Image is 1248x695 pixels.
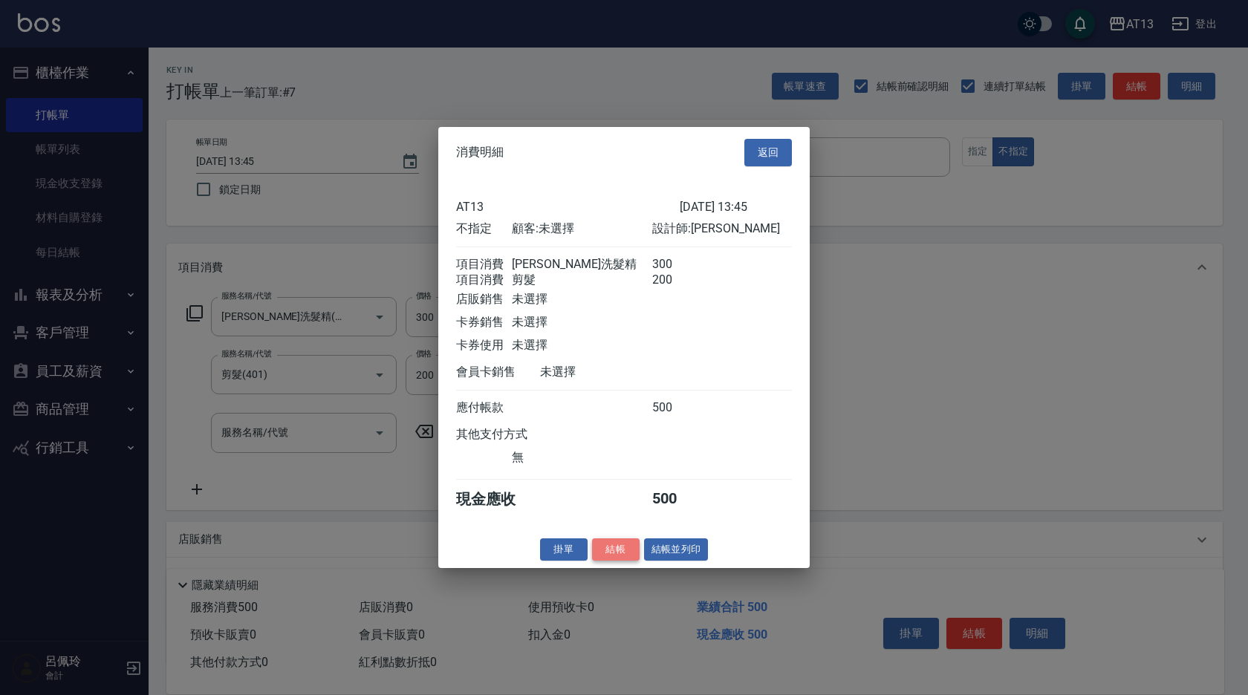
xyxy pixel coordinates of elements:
[456,199,680,213] div: AT13
[456,399,512,415] div: 應付帳款
[652,221,792,236] div: 設計師: [PERSON_NAME]
[540,364,680,379] div: 未選擇
[652,272,708,287] div: 200
[512,256,651,272] div: [PERSON_NAME]洗髮精
[644,538,709,561] button: 結帳並列印
[652,489,708,509] div: 500
[456,426,568,442] div: 其他支付方式
[456,272,512,287] div: 項目消費
[592,538,640,561] button: 結帳
[456,291,512,307] div: 店販銷售
[456,256,512,272] div: 項目消費
[540,538,588,561] button: 掛單
[456,337,512,353] div: 卡券使用
[512,221,651,236] div: 顧客: 未選擇
[744,139,792,166] button: 返回
[456,364,540,379] div: 會員卡銷售
[512,272,651,287] div: 剪髮
[456,314,512,330] div: 卡券銷售
[456,145,504,160] span: 消費明細
[456,221,512,236] div: 不指定
[680,199,792,213] div: [DATE] 13:45
[512,337,651,353] div: 未選擇
[512,314,651,330] div: 未選擇
[512,291,651,307] div: 未選擇
[512,449,651,465] div: 無
[652,399,708,415] div: 500
[456,489,540,509] div: 現金應收
[652,256,708,272] div: 300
